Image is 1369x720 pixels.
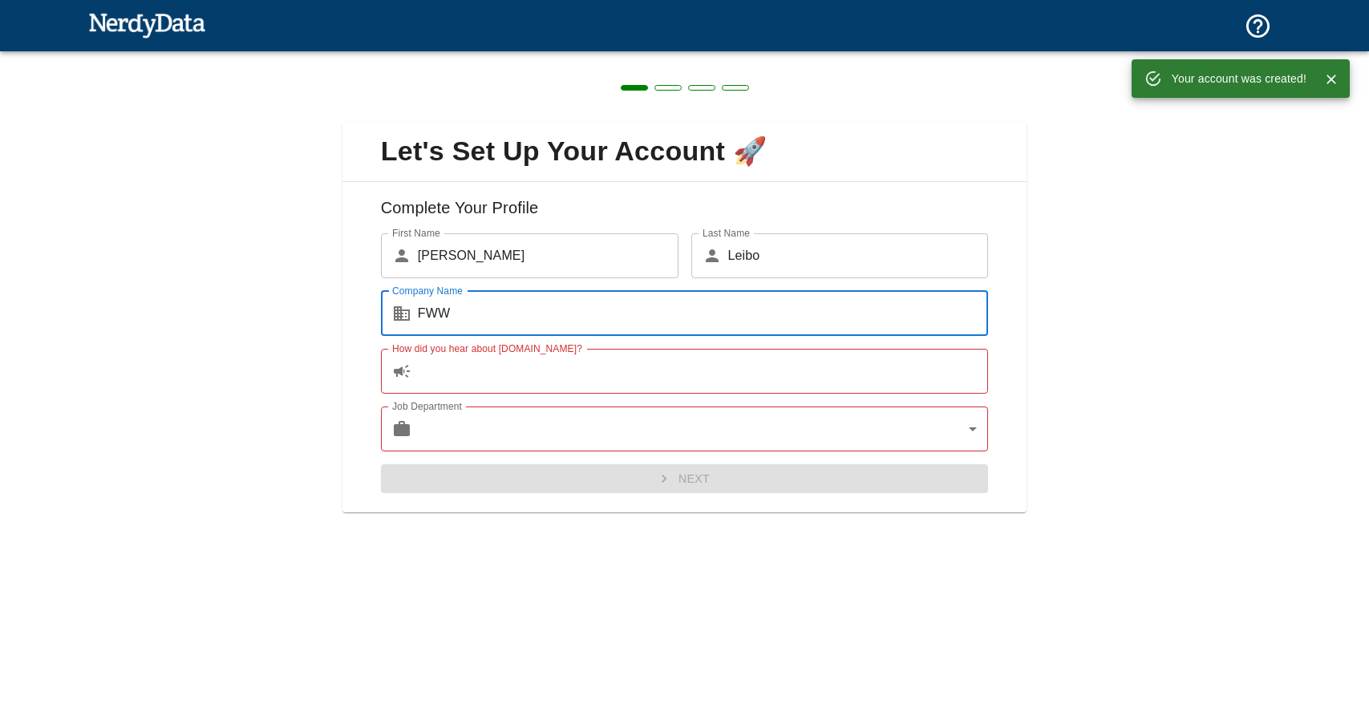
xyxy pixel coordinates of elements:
label: Company Name [392,284,463,297]
label: Job Department [392,399,462,413]
label: Last Name [703,226,750,240]
div: Your account was created! [1172,64,1306,93]
button: Close [1319,67,1343,91]
label: First Name [392,226,440,240]
button: Support and Documentation [1234,2,1282,50]
h6: Complete Your Profile [355,195,1015,233]
label: How did you hear about [DOMAIN_NAME]? [392,342,582,355]
img: NerdyData.com [88,9,206,41]
span: Let's Set Up Your Account 🚀 [355,135,1015,168]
